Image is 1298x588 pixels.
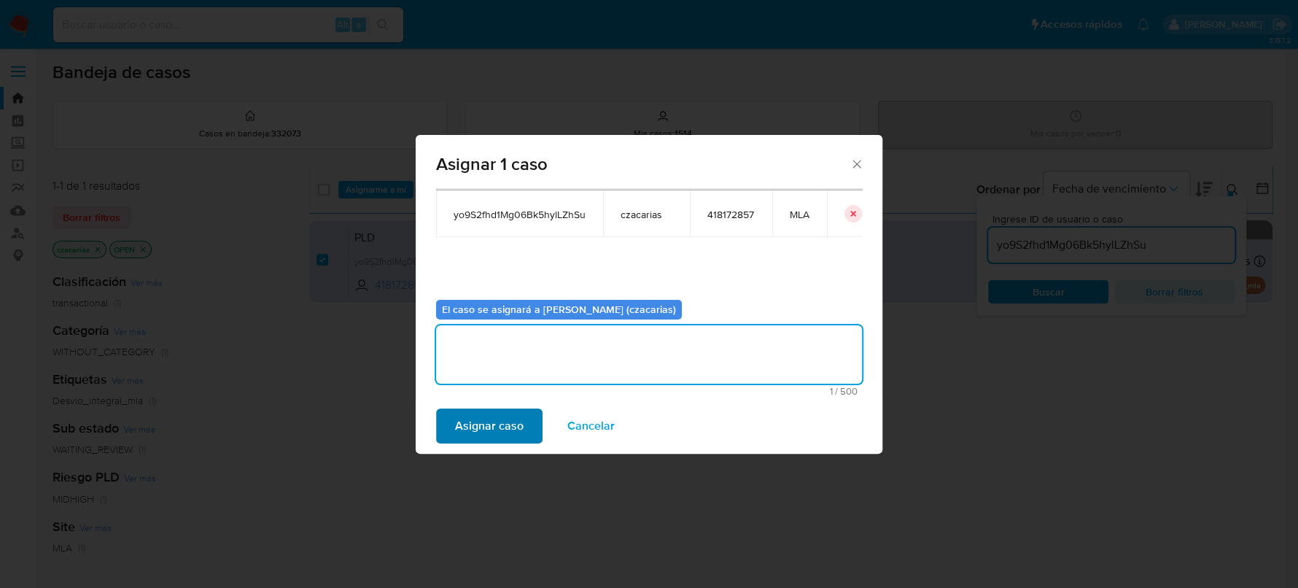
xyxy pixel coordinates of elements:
[416,135,882,454] div: assign-modal
[440,387,858,396] span: Máximo 500 caracteres
[454,208,586,221] span: yo9S2fhd1Mg06Bk5hylLZhSu
[455,410,524,442] span: Asignar caso
[436,409,543,444] button: Asignar caso
[790,208,809,221] span: MLA
[548,409,634,444] button: Cancelar
[707,208,755,221] span: 418172857
[621,208,672,221] span: czacarias
[442,302,676,317] b: El caso se asignará a [PERSON_NAME] (czacarias)
[567,410,615,442] span: Cancelar
[844,205,862,223] button: icon-button
[850,157,863,170] button: Cerrar ventana
[436,155,850,173] span: Asignar 1 caso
